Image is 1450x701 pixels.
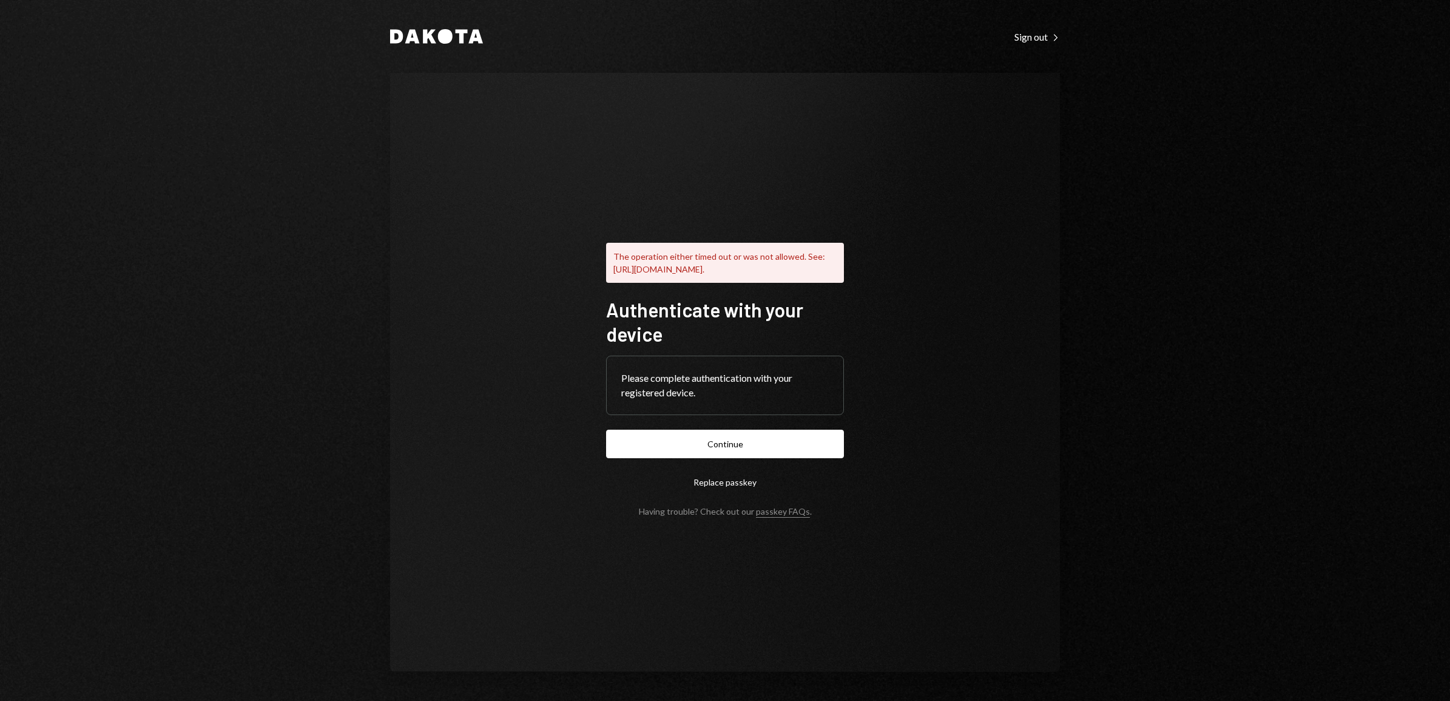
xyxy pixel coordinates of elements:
[606,243,844,283] div: The operation either timed out or was not allowed. See: [URL][DOMAIN_NAME].
[639,506,812,516] div: Having trouble? Check out our .
[1014,31,1060,43] div: Sign out
[756,506,810,518] a: passkey FAQs
[606,468,844,496] button: Replace passkey
[621,371,829,400] div: Please complete authentication with your registered device.
[606,430,844,458] button: Continue
[1014,30,1060,43] a: Sign out
[606,297,844,346] h1: Authenticate with your device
